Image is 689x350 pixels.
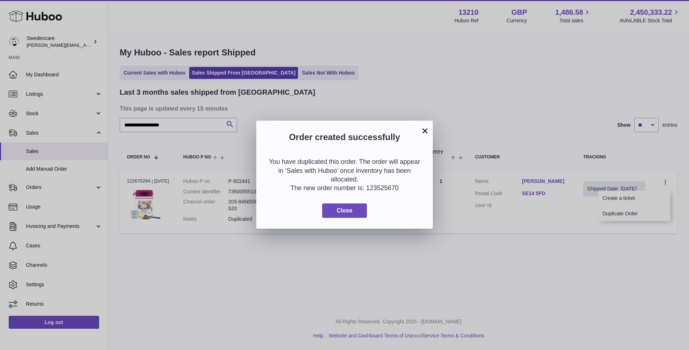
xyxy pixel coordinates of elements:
button: × [421,126,429,135]
p: You have duplicated this order. The order will appear in ‘Sales with Huboo’ once inventory has be... [267,157,422,184]
span: Close [337,207,352,214]
h2: Order created successfully [267,131,422,147]
button: Close [322,203,367,218]
p: The new order number is: 123525670 [267,184,422,192]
